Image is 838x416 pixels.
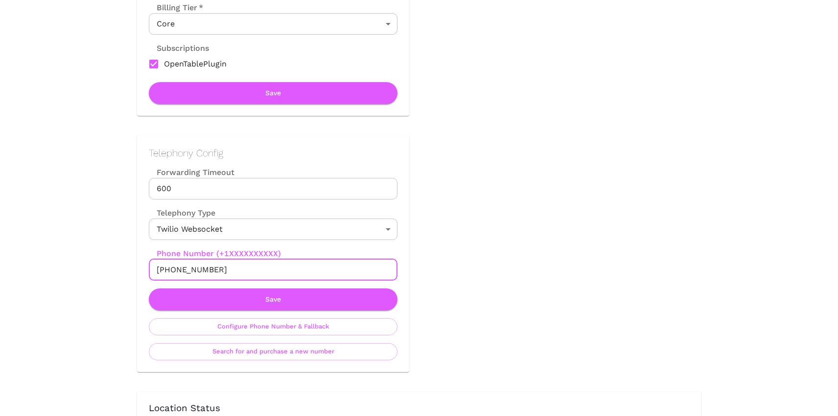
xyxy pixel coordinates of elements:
h3: Location Status [149,403,689,414]
button: Save [149,82,397,104]
label: Subscriptions [149,43,209,54]
h2: Telephony Config [149,147,397,159]
button: Search for and purchase a new number [149,343,397,360]
span: OpenTablePlugin [164,58,227,70]
label: Billing Tier [149,2,203,13]
div: Core [149,13,397,35]
button: Configure Phone Number & Fallback [149,318,397,335]
label: Phone Number (+1XXXXXXXXXX) [149,248,397,259]
label: Telephony Type [149,207,215,219]
label: Forwarding Timeout [149,167,397,178]
div: Twilio Websocket [149,219,397,240]
button: Save [149,288,397,310]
